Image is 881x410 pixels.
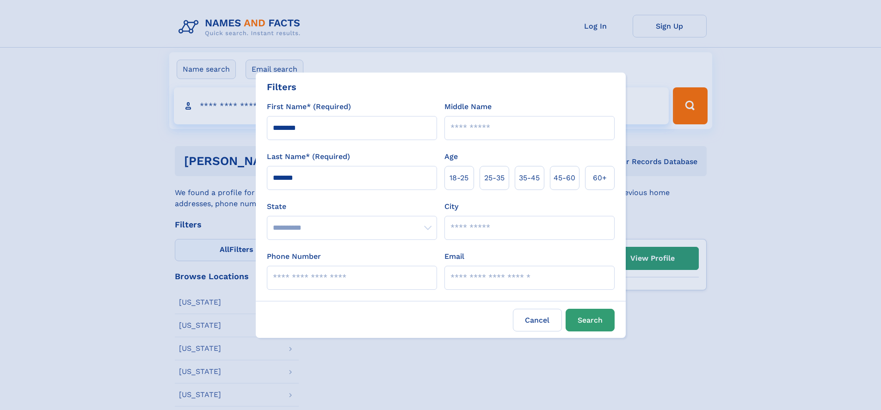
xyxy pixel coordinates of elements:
[267,201,437,212] label: State
[267,151,350,162] label: Last Name* (Required)
[554,172,575,184] span: 45‑60
[444,251,464,262] label: Email
[450,172,468,184] span: 18‑25
[519,172,540,184] span: 35‑45
[267,80,296,94] div: Filters
[444,201,458,212] label: City
[444,101,492,112] label: Middle Name
[566,309,615,331] button: Search
[267,251,321,262] label: Phone Number
[513,309,562,331] label: Cancel
[267,101,351,112] label: First Name* (Required)
[593,172,607,184] span: 60+
[444,151,458,162] label: Age
[484,172,505,184] span: 25‑35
